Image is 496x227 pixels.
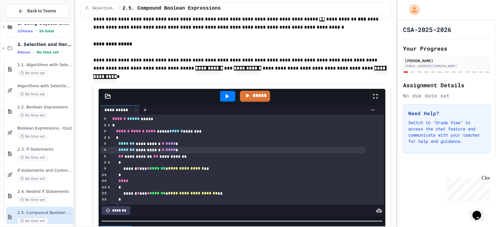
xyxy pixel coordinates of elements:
span: 2.1. Algorithms with Selection and Repetition [17,62,72,68]
div: No due date set [403,92,490,99]
iframe: chat widget [470,202,490,221]
p: Switch to "Grade View" to access the chat feature and communicate with your teacher for help and ... [408,120,485,144]
span: Algorithms with Selection and Repetition - Topic 2.1 [17,84,72,89]
h3: Need Help? [408,110,485,117]
span: • [33,50,34,55]
span: 2.3. if Statements [17,147,72,152]
span: No time set [17,91,48,97]
span: If statements and Control Flow - Quiz [17,168,72,173]
span: 2h total [39,29,54,33]
span: No time set [17,70,48,76]
span: No time set [17,197,48,203]
div: My Account [402,2,422,17]
span: 2. Selection and Iteration [17,42,72,47]
span: / [118,6,120,11]
span: Back to Teams [27,8,56,14]
button: Back to Teams [6,4,69,18]
span: • [35,29,37,34]
span: 8 items [17,50,30,54]
div: [PERSON_NAME] [405,58,489,63]
span: No time set [17,176,48,182]
span: 32 items [17,29,33,33]
span: No time set [17,155,48,161]
span: No time set [17,112,48,118]
span: 2. Selection and Iteration [86,6,115,11]
span: No time set [17,218,48,224]
span: 2.5. Compound Boolean Expressions [17,210,72,216]
span: No time set [37,50,59,54]
div: Chat with us now!Close [2,2,43,39]
span: 2.2. Boolean Expressions [17,105,72,110]
span: 2.4. Nested if Statements [17,189,72,194]
h1: CSA-2025-2026 [403,25,451,34]
span: Boolean Expressions - Quiz [17,126,72,131]
h2: Assignment Details [403,81,490,89]
div: [EMAIL_ADDRESS][DOMAIN_NAME] [405,64,489,68]
span: No time set [17,134,48,139]
iframe: chat widget [445,175,490,202]
span: 2.5. Compound Boolean Expressions [122,5,221,12]
h2: Your Progress [403,44,490,53]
